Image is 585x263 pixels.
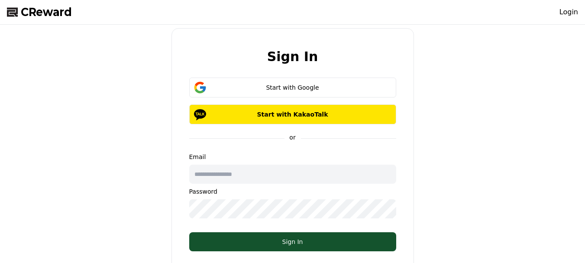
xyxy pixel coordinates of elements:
a: Login [559,7,578,17]
div: Sign In [207,237,379,246]
p: or [284,133,301,142]
p: Email [189,153,396,161]
button: Start with KakaoTalk [189,104,396,124]
a: CReward [7,5,72,19]
h2: Sign In [267,49,318,64]
button: Start with Google [189,78,396,97]
button: Sign In [189,232,396,251]
p: Password [189,187,396,196]
p: Start with KakaoTalk [202,110,384,119]
div: Start with Google [202,83,384,92]
span: CReward [21,5,72,19]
